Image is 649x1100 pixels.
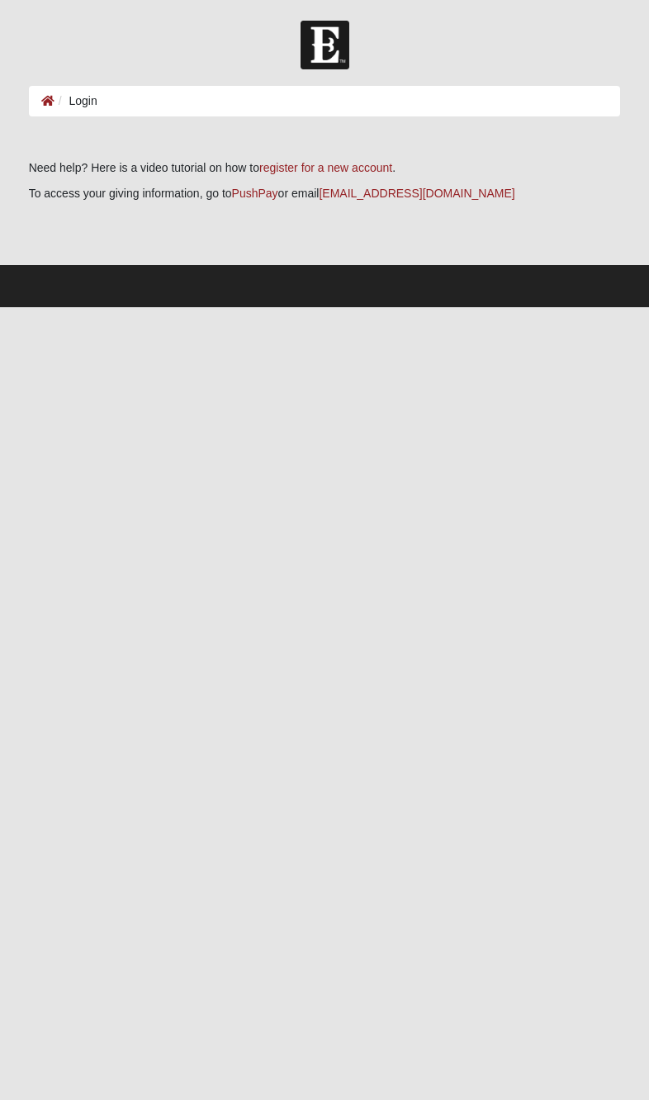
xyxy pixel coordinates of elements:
a: register for a new account [259,161,392,174]
a: [EMAIL_ADDRESS][DOMAIN_NAME] [319,187,514,200]
li: Login [54,92,97,110]
p: Need help? Here is a video tutorial on how to . [29,159,621,177]
img: Church of Eleven22 Logo [301,21,349,69]
p: To access your giving information, go to or email [29,185,621,202]
a: PushPay [232,187,278,200]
